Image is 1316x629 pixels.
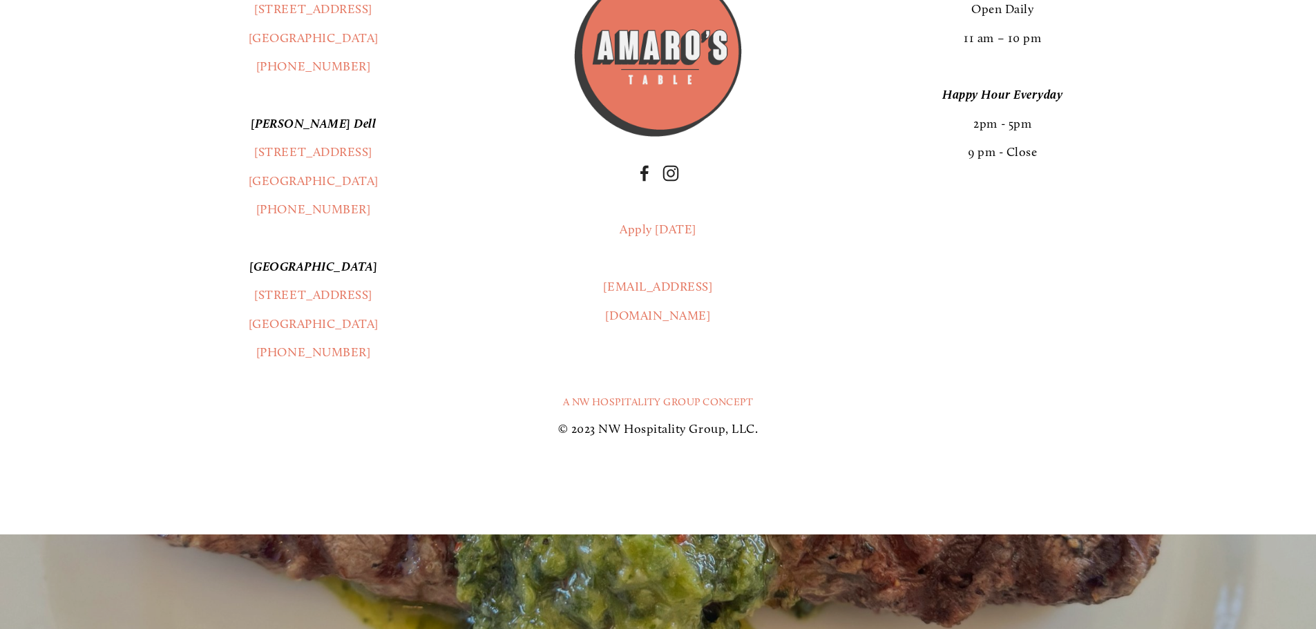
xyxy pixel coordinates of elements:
a: Apply [DATE] [620,222,696,237]
a: [PHONE_NUMBER] [256,345,371,360]
a: A NW Hospitality Group Concept [563,396,754,408]
a: Instagram [662,165,679,182]
em: [GEOGRAPHIC_DATA] [249,259,378,274]
em: [PERSON_NAME] Dell [251,116,376,131]
a: Facebook [636,165,653,182]
a: [GEOGRAPHIC_DATA] [249,173,379,188]
a: [PHONE_NUMBER] [256,202,371,217]
a: [STREET_ADDRESS] [254,144,372,159]
p: 2pm - 5pm 9 pm - Close [768,81,1237,166]
a: [EMAIL_ADDRESS][DOMAIN_NAME] [603,279,712,322]
p: © 2023 NW Hospitality Group, LLC. [79,415,1237,443]
a: [STREET_ADDRESS][GEOGRAPHIC_DATA] [249,287,379,331]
